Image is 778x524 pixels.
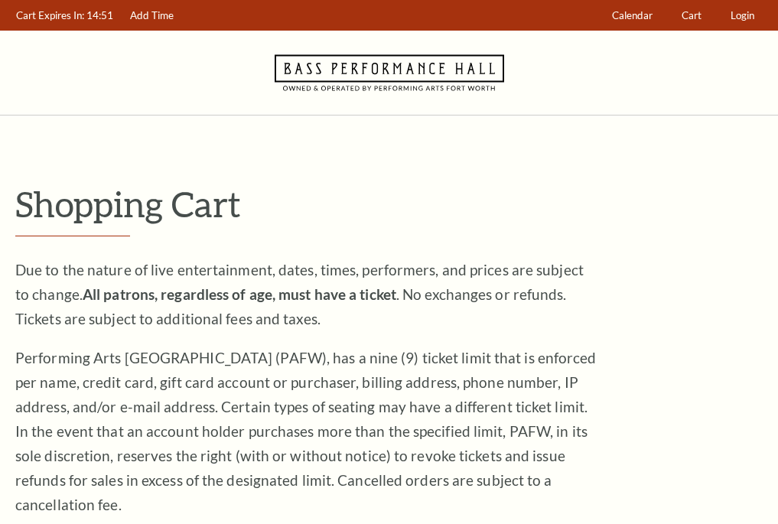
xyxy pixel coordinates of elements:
[86,9,113,21] span: 14:51
[123,1,181,31] a: Add Time
[15,184,763,223] p: Shopping Cart
[605,1,660,31] a: Calendar
[682,9,702,21] span: Cart
[612,9,653,21] span: Calendar
[15,261,584,327] span: Due to the nature of live entertainment, dates, times, performers, and prices are subject to chan...
[724,1,762,31] a: Login
[16,9,84,21] span: Cart Expires In:
[675,1,709,31] a: Cart
[731,9,754,21] span: Login
[15,346,597,517] p: Performing Arts [GEOGRAPHIC_DATA] (PAFW), has a nine (9) ticket limit that is enforced per name, ...
[83,285,396,303] strong: All patrons, regardless of age, must have a ticket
